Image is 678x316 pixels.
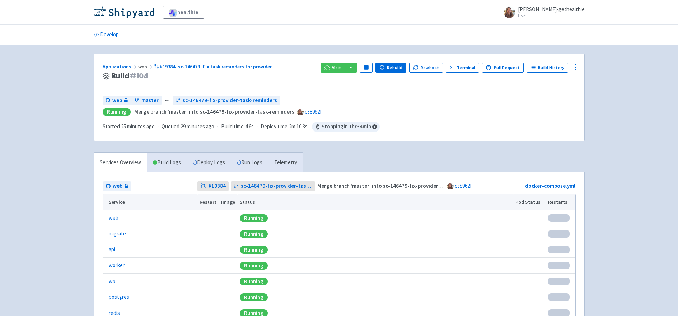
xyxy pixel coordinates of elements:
[375,63,406,73] button: Rebuild
[134,108,294,115] strong: Merge branch 'master' into sc-146479-fix-provider-task-reminders
[109,230,126,238] a: migrate
[518,13,585,18] small: User
[187,153,231,173] a: Deploy Logs
[546,194,575,210] th: Restarts
[173,96,280,105] a: sc-146479-fix-provider-task-reminders
[409,63,443,73] button: Rowboat
[112,96,122,105] span: web
[446,63,479,73] a: Terminal
[241,182,312,190] span: sc-146479-fix-provider-task-reminders
[312,122,380,132] span: Stopping in 1 hr 34 min
[289,123,308,131] span: 2m 10.3s
[141,96,159,105] span: master
[94,25,119,45] a: Develop
[237,194,513,210] th: Status
[240,230,268,238] div: Running
[518,6,585,13] span: [PERSON_NAME]-gethealthie
[121,123,155,130] time: 25 minutes ago
[109,214,118,222] a: web
[111,72,149,80] span: Build
[240,293,268,301] div: Running
[181,123,214,130] time: 29 minutes ago
[240,214,268,222] div: Running
[164,96,170,105] span: ←
[525,182,575,189] a: docker-compose.yml
[245,123,254,131] span: 4.6s
[305,108,322,115] a: c38962f
[131,96,162,105] a: master
[332,65,341,70] span: Visit
[138,63,154,70] span: web
[113,182,122,190] span: web
[160,63,276,70] span: #19384 [sc-146479] Fix task reminders for provider ...
[130,71,149,81] span: # 104
[103,181,131,191] a: web
[147,153,187,173] a: Build Logs
[103,96,131,105] a: web
[109,246,115,254] a: api
[513,194,546,210] th: Pod Status
[109,277,115,285] a: ws
[240,278,268,285] div: Running
[268,153,303,173] a: Telemetry
[103,122,380,132] div: · · ·
[221,123,244,131] span: Build time
[527,63,568,73] a: Build History
[197,181,229,191] a: #19384
[360,63,373,73] button: Pause
[240,262,268,270] div: Running
[109,261,125,270] a: worker
[261,123,287,131] span: Deploy time
[197,194,219,210] th: Restart
[154,63,277,70] a: #19384 [sc-146479] Fix task reminders for provider...
[103,108,131,116] div: Running
[162,123,214,130] span: Queued
[94,6,154,18] img: Shipyard logo
[455,182,472,189] a: c38962f
[317,182,477,189] strong: Merge branch 'master' into sc-146479-fix-provider-task-reminders
[94,153,147,173] a: Services Overview
[499,6,585,18] a: [PERSON_NAME]-gethealthie User
[163,6,204,19] a: healthie
[183,96,277,105] span: sc-146479-fix-provider-task-reminders
[103,123,155,130] span: Started
[231,181,315,191] a: sc-146479-fix-provider-task-reminders
[208,182,226,190] strong: # 19384
[482,63,524,73] a: Pull Request
[103,63,138,70] a: Applications
[103,194,197,210] th: Service
[231,153,268,173] a: Run Logs
[240,246,268,254] div: Running
[109,293,129,301] a: postgres
[219,194,237,210] th: Image
[321,63,345,73] a: Visit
